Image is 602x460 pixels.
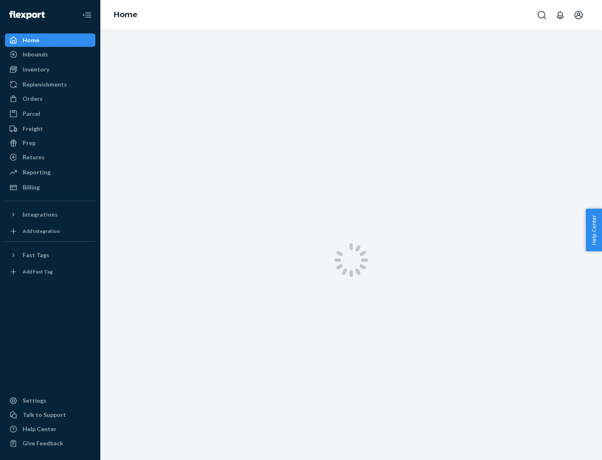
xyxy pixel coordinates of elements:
a: Reporting [5,166,95,179]
div: Replenishments [23,80,67,89]
button: Help Center [586,209,602,251]
a: Add Integration [5,225,95,238]
div: Fast Tags [23,251,49,259]
ol: breadcrumbs [107,3,144,27]
div: Orders [23,95,43,103]
div: Help Center [23,425,56,433]
div: Add Fast Tag [23,268,53,275]
img: Flexport logo [9,11,45,19]
button: Close Navigation [79,7,95,23]
button: Give Feedback [5,437,95,450]
div: Give Feedback [23,439,63,447]
a: Home [114,10,138,19]
a: Freight [5,122,95,135]
div: Inbounds [23,50,48,59]
div: Inventory [23,65,49,74]
a: Talk to Support [5,408,95,422]
a: Billing [5,181,95,194]
a: Add Fast Tag [5,265,95,279]
a: Parcel [5,107,95,120]
button: Integrations [5,208,95,221]
div: Parcel [23,110,40,118]
a: Home [5,33,95,47]
div: Settings [23,396,46,405]
a: Inventory [5,63,95,76]
div: Billing [23,183,40,192]
div: Prep [23,139,36,147]
a: Orders [5,92,95,105]
button: Fast Tags [5,248,95,262]
a: Settings [5,394,95,407]
a: Replenishments [5,78,95,91]
div: Add Integration [23,227,60,235]
button: Open account menu [570,7,587,23]
button: Open notifications [552,7,569,23]
a: Prep [5,136,95,150]
a: Inbounds [5,48,95,61]
a: Returns [5,151,95,164]
div: Integrations [23,210,58,219]
a: Help Center [5,422,95,436]
div: Talk to Support [23,411,66,419]
div: Home [23,36,39,44]
button: Open Search Box [533,7,550,23]
div: Freight [23,125,43,133]
div: Returns [23,153,45,161]
div: Reporting [23,168,51,176]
